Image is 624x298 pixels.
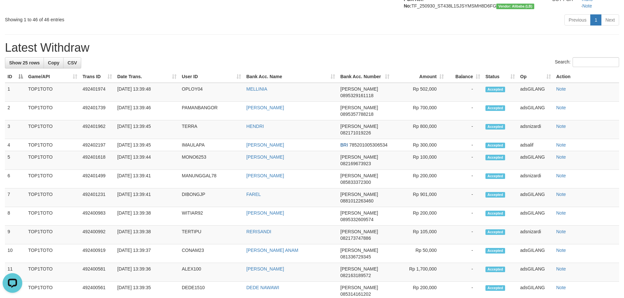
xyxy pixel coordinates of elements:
[179,102,244,120] td: PAMANBANGOR
[80,120,115,139] td: 492401962
[115,244,179,263] td: [DATE] 13:39:37
[179,188,244,207] td: DIBONGJP
[5,102,26,120] td: 2
[485,105,505,111] span: Accepted
[392,244,446,263] td: Rp 50,000
[179,71,244,83] th: User ID: activate to sort column ascending
[556,229,566,234] a: Note
[392,120,446,139] td: Rp 800,000
[392,151,446,170] td: Rp 100,000
[556,192,566,197] a: Note
[446,244,483,263] td: -
[518,188,554,207] td: adsGILANG
[26,263,80,282] td: TOP1TOTO
[446,226,483,244] td: -
[518,83,554,102] td: adsGILANG
[556,124,566,129] a: Note
[80,139,115,151] td: 492402197
[556,248,566,253] a: Note
[573,57,619,67] input: Search:
[80,226,115,244] td: 492400992
[246,173,284,178] a: [PERSON_NAME]
[485,87,505,92] span: Accepted
[392,139,446,151] td: Rp 300,000
[518,102,554,120] td: adsGILANG
[80,83,115,102] td: 492401974
[556,154,566,160] a: Note
[3,3,22,22] button: Open LiveChat chat widget
[556,142,566,148] a: Note
[392,263,446,282] td: Rp 1,700,000
[115,263,179,282] td: [DATE] 13:39:36
[80,244,115,263] td: 492400919
[392,170,446,188] td: Rp 200,000
[340,236,371,241] span: Copy 082173747886 to clipboard
[446,170,483,188] td: -
[340,161,371,166] span: Copy 082169673923 to clipboard
[115,120,179,139] td: [DATE] 13:39:45
[446,207,483,226] td: -
[340,248,378,253] span: [PERSON_NAME]
[582,3,592,9] a: Note
[555,57,619,67] label: Search:
[485,248,505,254] span: Accepted
[340,173,378,178] span: [PERSON_NAME]
[115,226,179,244] td: [DATE] 13:39:38
[340,210,378,216] span: [PERSON_NAME]
[485,267,505,272] span: Accepted
[340,217,373,222] span: Copy 0895332609574 to clipboard
[246,154,284,160] a: [PERSON_NAME]
[26,83,80,102] td: TOP1TOTO
[554,71,619,83] th: Action
[496,4,534,9] span: Vendor URL: https://dashboard.q2checkout.com/secure
[485,173,505,179] span: Accepted
[340,291,371,297] span: Copy 085314161202 to clipboard
[26,226,80,244] td: TOP1TOTO
[518,207,554,226] td: adsGILANG
[5,57,44,68] a: Show 25 rows
[392,83,446,102] td: Rp 502,000
[179,120,244,139] td: TERRA
[246,192,261,197] a: FAREL
[556,173,566,178] a: Note
[392,102,446,120] td: Rp 700,000
[601,14,619,26] a: Next
[392,71,446,83] th: Amount: activate to sort column ascending
[26,71,80,83] th: Game/API: activate to sort column ascending
[246,124,264,129] a: HENDRI
[244,71,338,83] th: Bank Acc. Name: activate to sort column ascending
[340,130,371,135] span: Copy 082171019226 to clipboard
[115,151,179,170] td: [DATE] 13:39:44
[518,151,554,170] td: adsGILANG
[340,273,371,278] span: Copy 082163189572 to clipboard
[246,142,284,148] a: [PERSON_NAME]
[446,263,483,282] td: -
[80,207,115,226] td: 492400983
[115,71,179,83] th: Date Trans.: activate to sort column ascending
[518,226,554,244] td: adsnizardi
[5,263,26,282] td: 11
[246,285,279,290] a: DEDE NAWAWI
[349,142,388,148] span: Copy 785201005306534 to clipboard
[518,139,554,151] td: adsalif
[5,14,255,23] div: Showing 1 to 46 of 46 entries
[26,170,80,188] td: TOP1TOTO
[556,86,566,92] a: Note
[80,102,115,120] td: 492401739
[392,226,446,244] td: Rp 105,000
[26,151,80,170] td: TOP1TOTO
[340,180,371,185] span: Copy 085833372300 to clipboard
[340,112,373,117] span: Copy 0895357788218 to clipboard
[26,207,80,226] td: TOP1TOTO
[446,151,483,170] td: -
[518,244,554,263] td: adsGILANG
[340,229,378,234] span: [PERSON_NAME]
[556,210,566,216] a: Note
[5,139,26,151] td: 4
[556,266,566,272] a: Note
[338,71,392,83] th: Bank Acc. Number: activate to sort column ascending
[67,60,77,65] span: CSV
[446,83,483,102] td: -
[246,210,284,216] a: [PERSON_NAME]
[340,198,373,203] span: Copy 0881012263460 to clipboard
